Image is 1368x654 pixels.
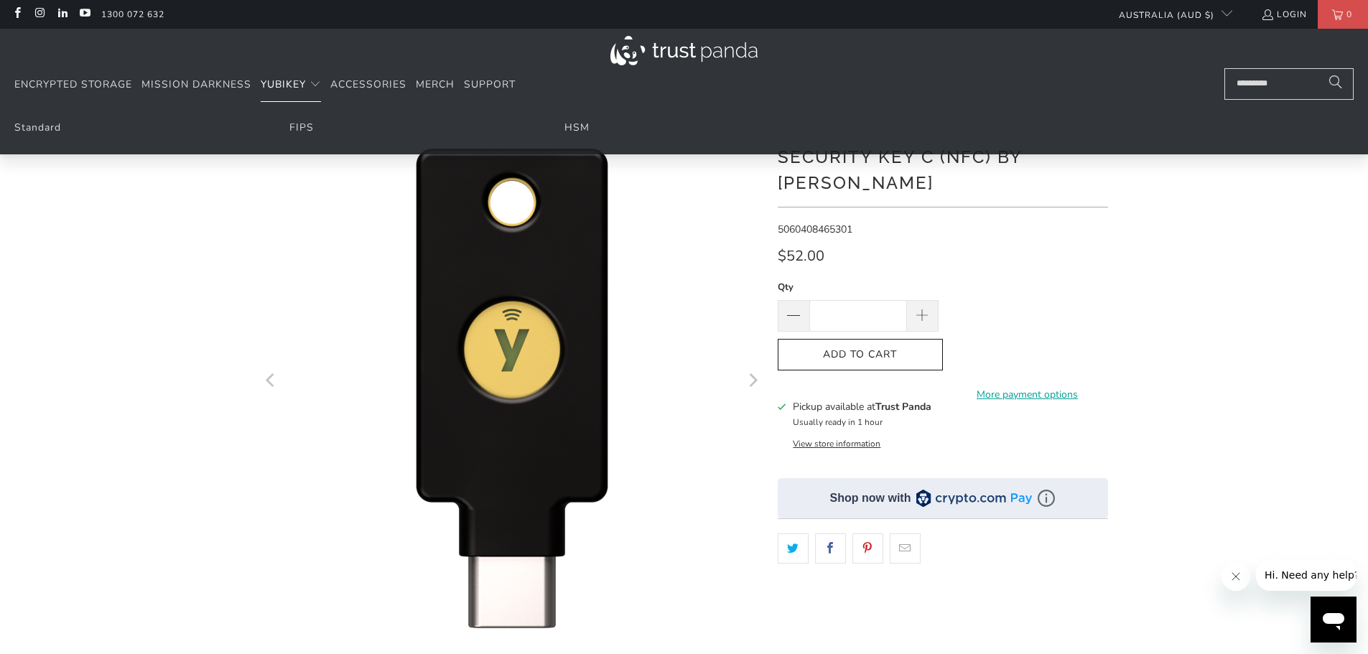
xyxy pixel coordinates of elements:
[464,78,516,91] span: Support
[14,68,132,102] a: Encrypted Storage
[260,131,283,633] button: Previous
[1222,562,1250,591] iframe: Close message
[330,68,406,102] a: Accessories
[78,9,90,20] a: Trust Panda Australia on YouTube
[1224,68,1354,100] input: Search...
[793,416,883,428] small: Usually ready in 1 hour
[261,131,763,633] a: Security Key C (NFC) by Yubico - Trust Panda
[778,589,1108,636] iframe: Reviews Widget
[852,533,883,564] a: Share this on Pinterest
[14,78,132,91] span: Encrypted Storage
[261,78,306,91] span: YubiKey
[261,68,321,102] summary: YubiKey
[56,9,68,20] a: Trust Panda Australia on LinkedIn
[33,9,45,20] a: Trust Panda Australia on Instagram
[741,131,764,633] button: Next
[141,78,251,91] span: Mission Darkness
[416,68,455,102] a: Merch
[830,490,911,506] div: Shop now with
[11,9,23,20] a: Trust Panda Australia on Facebook
[793,438,880,449] button: View store information
[564,121,590,134] a: HSM
[1311,597,1357,643] iframe: Button to launch messaging window
[14,121,61,134] a: Standard
[815,533,846,564] a: Share this on Facebook
[610,36,758,65] img: Trust Panda Australia
[464,68,516,102] a: Support
[778,223,852,236] span: 5060408465301
[778,533,809,564] a: Share this on Twitter
[947,387,1108,403] a: More payment options
[9,10,103,22] span: Hi. Need any help?
[793,399,931,414] h3: Pickup available at
[890,533,921,564] a: Email this to a friend
[330,78,406,91] span: Accessories
[778,279,939,295] label: Qty
[875,400,931,414] b: Trust Panda
[289,121,314,134] a: FIPS
[14,68,516,102] nav: Translation missing: en.navigation.header.main_nav
[1318,68,1354,100] button: Search
[101,6,164,22] a: 1300 072 632
[793,349,928,361] span: Add to Cart
[141,68,251,102] a: Mission Darkness
[1261,6,1307,22] a: Login
[778,246,824,266] span: $52.00
[778,141,1108,196] h1: Security Key C (NFC) by [PERSON_NAME]
[1256,559,1357,591] iframe: Message from company
[416,78,455,91] span: Merch
[778,339,943,371] button: Add to Cart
